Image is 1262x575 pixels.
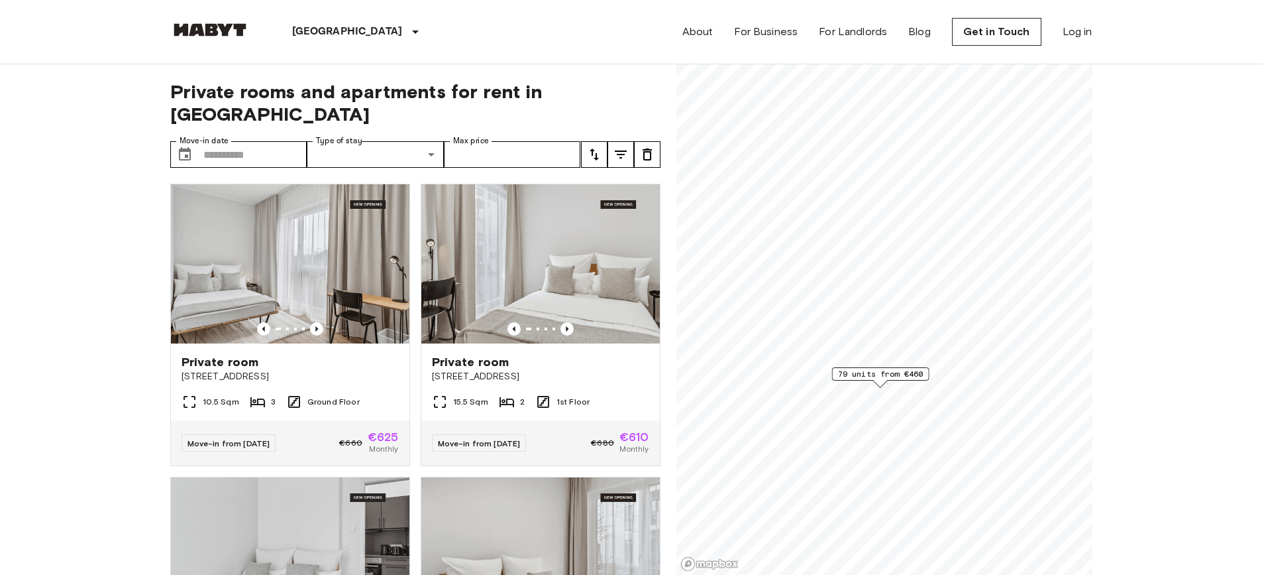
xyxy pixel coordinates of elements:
span: Monthly [619,443,649,455]
a: Marketing picture of unit DE-13-001-002-001Previous imagePrevious imagePrivate room[STREET_ADDRES... [170,184,410,466]
span: €660 [339,437,362,449]
img: Habyt [170,23,250,36]
span: Ground Floor [307,396,360,408]
label: Type of stay [316,135,362,147]
span: 15.5 Sqm [453,396,488,408]
span: 2 [520,396,525,408]
button: tune [581,141,607,168]
button: Choose date [172,141,198,168]
span: €610 [619,431,649,443]
button: Previous image [310,322,323,336]
span: Monthly [369,443,398,455]
label: Move-in date [180,135,229,147]
a: Marketing picture of unit DE-13-001-111-002Previous imagePrevious imagePrivate room[STREET_ADDRES... [421,184,660,466]
a: For Landlords [819,24,887,40]
div: Map marker [831,367,929,388]
span: [STREET_ADDRESS] [432,370,649,383]
a: About [682,24,713,40]
a: Blog [908,24,931,40]
label: Max price [453,135,489,147]
button: tune [607,141,634,168]
span: 79 units from €460 [837,368,923,380]
span: Private rooms and apartments for rent in [GEOGRAPHIC_DATA] [170,80,660,125]
span: 3 [271,396,276,408]
a: Mapbox logo [680,556,739,572]
span: [STREET_ADDRESS] [182,370,399,383]
span: Private room [182,354,259,370]
span: 10.5 Sqm [203,396,239,408]
button: tune [634,141,660,168]
p: [GEOGRAPHIC_DATA] [292,24,403,40]
a: Get in Touch [952,18,1041,46]
a: For Business [734,24,798,40]
button: Previous image [560,322,574,336]
span: €680 [591,437,614,449]
a: Log in [1063,24,1092,40]
button: Previous image [507,322,521,336]
button: Previous image [257,322,270,336]
span: Move-in from [DATE] [187,438,270,448]
span: Move-in from [DATE] [438,438,521,448]
span: €625 [368,431,399,443]
img: Marketing picture of unit DE-13-001-002-001 [171,184,409,344]
img: Marketing picture of unit DE-13-001-111-002 [421,184,660,344]
span: Private room [432,354,509,370]
span: 1st Floor [556,396,590,408]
